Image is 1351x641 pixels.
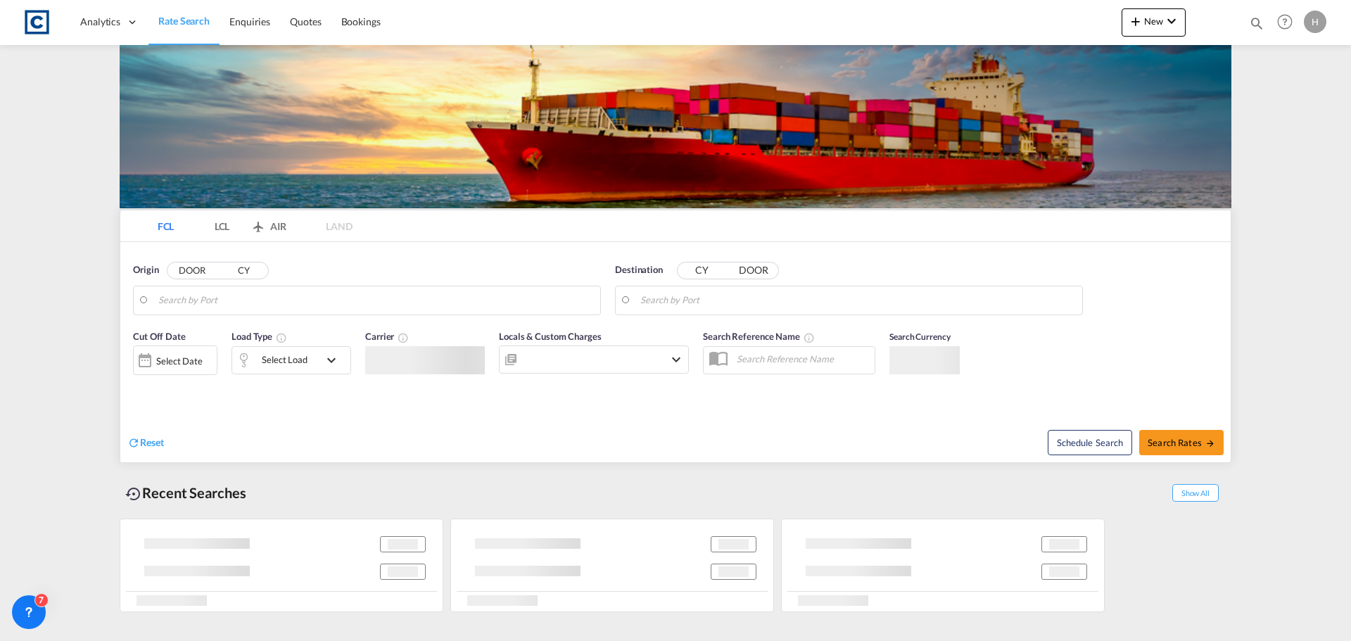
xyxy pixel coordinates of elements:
div: Select Loadicon-chevron-down [231,346,351,374]
span: Carrier [365,331,409,342]
button: Search Ratesicon-arrow-right [1139,430,1224,455]
img: LCL+%26+FCL+BACKGROUND.png [120,45,1231,208]
span: New [1127,15,1180,27]
md-icon: icon-airplane [250,218,267,229]
input: Search Reference Name [730,348,875,369]
button: Note: By default Schedule search will only considerorigin ports, destination ports and cut off da... [1048,430,1132,455]
span: Search Reference Name [703,331,815,342]
span: Locals & Custom Charges [499,331,602,342]
span: Search Rates [1148,437,1215,448]
button: DOOR [167,262,217,279]
span: Load Type [231,331,287,342]
div: Select Date [156,355,203,367]
md-datepicker: Select [133,374,144,393]
div: Recent Searches [120,477,252,509]
md-icon: icon-chevron-down [1163,13,1180,30]
span: Search Currency [889,331,951,342]
input: Search by Port [640,290,1075,311]
img: 1fdb9190129311efbfaf67cbb4249bed.jpeg [21,6,53,38]
button: DOOR [729,262,778,279]
button: CY [678,262,727,279]
div: Origin DOOR CY Search by Port Destination CY DOOR Search by Port Cut Off Date Select DateSelectLo... [120,242,1231,462]
md-icon: icon-information-outline [276,332,287,343]
md-icon: icon-chevron-down [323,352,347,369]
md-tab-item: LCL [184,210,240,241]
button: icon-plus 400-fgNewicon-chevron-down [1122,8,1186,37]
span: Rate Search [158,15,210,27]
div: Help [1273,10,1304,35]
input: Search by Port [158,290,593,311]
md-icon: Your search will be saved by the below given name [804,332,815,343]
md-icon: icon-backup-restore [125,485,142,502]
div: icon-chevron-down [499,345,689,374]
span: Origin [133,263,158,277]
md-icon: icon-plus 400-fg [1127,13,1144,30]
span: Show All [1172,484,1219,502]
div: H [1304,11,1326,33]
md-icon: icon-magnify [1249,15,1264,31]
md-icon: icon-chevron-down [668,351,685,368]
md-tab-item: FCL [127,210,184,241]
md-tab-item: AIR [240,210,296,241]
div: icon-magnify [1249,15,1264,37]
div: Select Date [133,345,217,375]
span: Bookings [341,15,381,27]
span: Help [1273,10,1297,34]
md-pagination-wrapper: Use the left and right arrow keys to navigate between tabs [127,210,353,241]
div: icon-refreshReset [127,436,164,451]
span: Quotes [290,15,321,27]
div: Select Load [262,350,307,369]
span: Analytics [80,15,120,29]
md-icon: icon-arrow-right [1205,438,1215,448]
button: CY [219,262,268,279]
span: Destination [615,263,663,277]
md-icon: icon-refresh [127,436,140,449]
md-icon: The selected Trucker/Carrierwill be displayed in the rate results If the rates are from another f... [398,332,409,343]
span: Cut Off Date [133,331,186,342]
span: Reset [140,436,164,448]
span: Enquiries [229,15,270,27]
